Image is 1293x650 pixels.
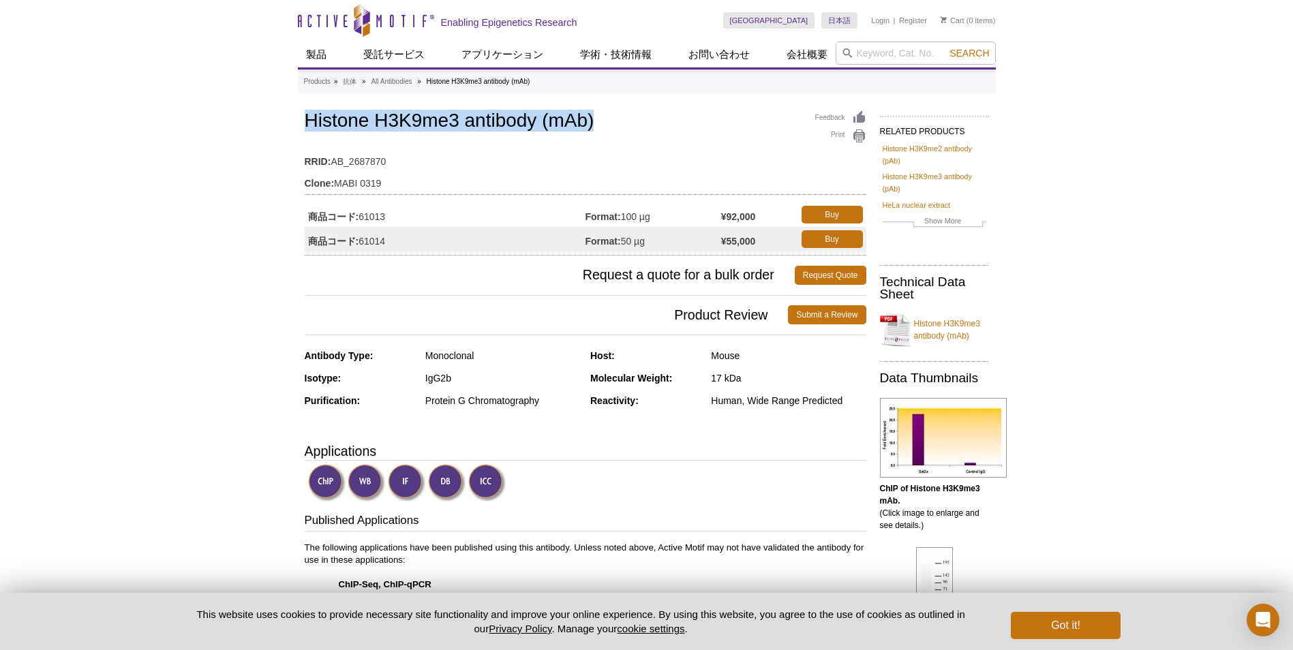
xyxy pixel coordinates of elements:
[305,373,341,384] strong: Isotype:
[711,372,866,384] div: 17 kDa
[883,199,951,211] a: HeLa nuclear extract
[305,305,789,324] span: Product Review
[802,206,863,223] a: Buy
[880,309,989,350] a: Histone H3K9me3 antibody (mAb)
[585,227,721,251] td: 50 µg
[883,170,986,195] a: Histone H3K9me3 antibody (pAb)
[441,16,577,29] h2: Enabling Epigenetics Research
[802,230,863,248] a: Buy
[941,16,947,23] img: Your Cart
[590,373,672,384] strong: Molecular Weight:
[815,110,866,125] a: Feedback
[590,350,615,361] strong: Host:
[894,12,896,29] li: |
[468,464,506,501] img: Immunocytochemistry Validated
[388,464,425,501] img: Immunofluorescence Validated
[617,623,684,634] button: cookie settings
[880,116,989,140] h2: RELATED PRODUCTS
[723,12,815,29] a: [GEOGRAPHIC_DATA]
[788,305,866,324] a: Submit a Review
[339,591,365,602] strong: ICC/IF
[371,76,412,88] a: All Antibodies
[949,48,989,59] span: Search
[305,147,866,169] td: AB_2687870
[795,266,866,285] a: Request Quote
[721,235,756,247] strong: ¥55,000
[425,350,580,362] div: Monoclonal
[339,579,431,589] strong: ChIP-Seq, ChIP-qPCR
[880,372,989,384] h2: Data Thumbnails
[334,78,338,85] li: »
[427,78,530,85] li: Histone H3K9me3 antibody (mAb)
[941,12,996,29] li: (0 items)
[871,16,889,25] a: Login
[305,227,585,251] td: 61014
[880,484,980,506] b: ChIP of Histone H3K9me3 mAb.
[880,398,1007,478] img: Histone H3K9me3 antibody (mAb) tested by ChIP.
[425,372,580,384] div: IgG2b
[355,42,433,67] a: 受託サービス
[821,12,857,29] a: 日本語
[711,350,866,362] div: Mouse
[680,42,758,67] a: お問い合わせ
[778,42,836,67] a: 会社概要
[343,76,356,88] a: 抗体
[815,129,866,144] a: Print
[305,155,331,168] strong: RRID:
[880,276,989,300] h2: Technical Data Sheet
[305,512,866,531] h3: Published Applications
[305,169,866,191] td: MABI 0319
[298,42,335,67] a: 製品
[721,211,756,223] strong: ¥92,000
[836,42,996,65] input: Keyword, Cat. No.
[305,266,795,285] span: Request a quote for a bulk order
[305,395,361,406] strong: Purification:
[308,464,346,501] img: ChIP Validated
[941,16,964,25] a: Cart
[305,350,374,361] strong: Antibody Type:
[585,235,621,247] strong: Format:
[899,16,927,25] a: Register
[711,394,866,407] div: Human, Wide Range Predicted
[880,482,989,531] p: (Click image to enlarge and see details.)
[305,110,866,134] h1: Histone H3K9me3 antibody (mAb)
[590,395,639,406] strong: Reactivity:
[945,47,993,59] button: Search
[304,76,331,88] a: Products
[453,42,551,67] a: アプリケーション
[883,142,986,167] a: Histone H3K9me2 antibody (pAb)
[425,394,580,407] div: Protein G Chromatography
[308,211,359,223] strong: 商品コード:
[173,607,989,636] p: This website uses cookies to provide necessary site functionality and improve your online experie...
[305,441,866,461] h3: Applications
[428,464,466,501] img: Dot Blot Validated
[489,623,551,634] a: Privacy Policy
[308,235,359,247] strong: 商品コード:
[362,78,366,85] li: »
[305,177,335,189] strong: Clone:
[883,215,986,230] a: Show More
[305,202,585,227] td: 61013
[572,42,660,67] a: 学術・技術情報
[1011,612,1120,639] button: Got it!
[585,211,621,223] strong: Format:
[585,202,721,227] td: 100 µg
[417,78,421,85] li: »
[1247,604,1279,636] div: Open Intercom Messenger
[348,464,385,501] img: Western Blot Validated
